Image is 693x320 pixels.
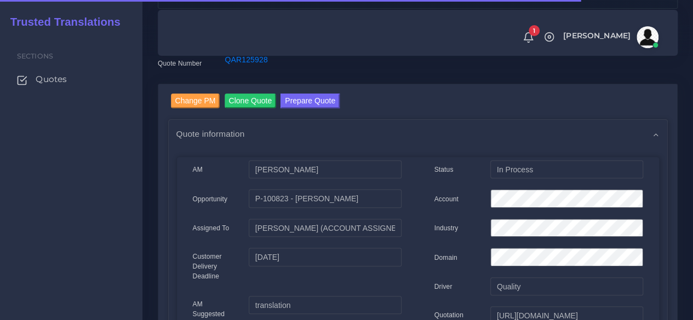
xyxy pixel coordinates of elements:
[558,26,662,48] a: [PERSON_NAME]avatar
[434,282,453,292] label: Driver
[225,55,267,64] a: QAR125928
[36,73,67,85] span: Quotes
[225,94,277,108] input: Clone Quote
[434,194,459,204] label: Account
[176,127,245,140] span: Quote information
[637,26,658,48] img: avatar
[563,32,631,39] span: [PERSON_NAME]
[193,223,230,233] label: Assigned To
[8,68,134,91] a: Quotes
[519,31,538,43] a: 1
[434,165,454,174] label: Status
[193,252,233,281] label: Customer Delivery Deadline
[280,94,340,111] a: Prepare Quote
[193,194,228,204] label: Opportunity
[249,219,401,237] input: pm
[158,59,202,68] label: Quote Number
[529,25,540,36] span: 1
[3,13,121,31] a: Trusted Translations
[3,15,121,28] h2: Trusted Translations
[193,165,203,174] label: AM
[280,94,340,108] button: Prepare Quote
[169,120,667,148] div: Quote information
[434,253,457,263] label: Domain
[434,223,459,233] label: Industry
[171,94,220,108] input: Change PM
[17,52,53,60] span: Sections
